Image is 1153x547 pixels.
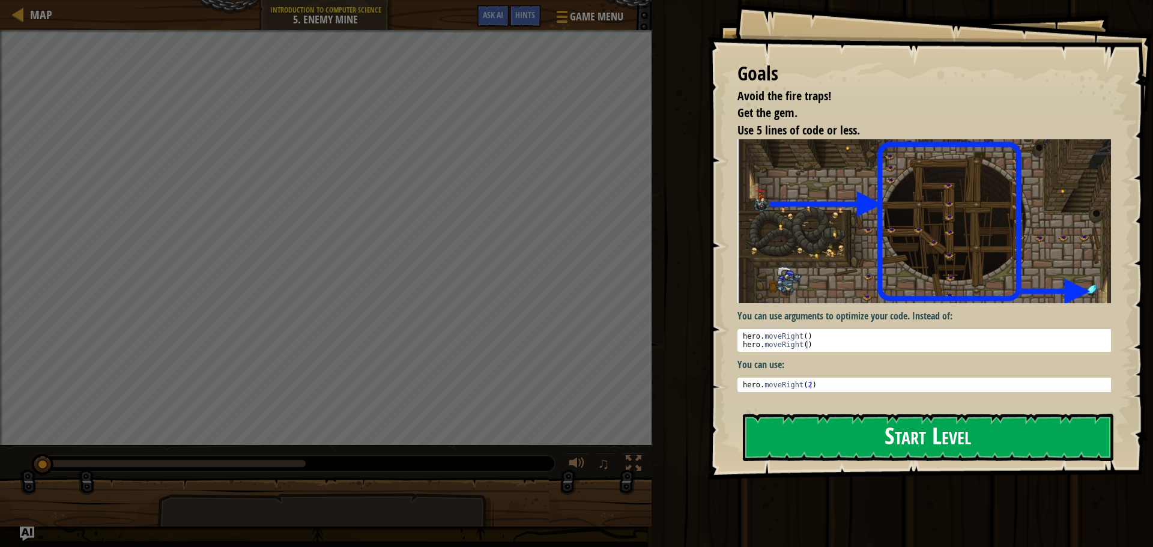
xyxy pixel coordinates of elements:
span: Avoid the fire traps! [737,88,831,104]
button: Start Level [743,414,1113,461]
span: Map [30,7,52,23]
a: Map [24,7,52,23]
button: Toggle fullscreen [622,453,646,477]
span: ♫ [598,455,610,473]
div: Goals [737,60,1111,88]
span: Game Menu [570,9,623,25]
img: Enemy mine [737,139,1120,303]
li: Use 5 lines of code or less. [722,122,1108,139]
button: Adjust volume [565,453,589,477]
span: Hints [515,9,535,20]
span: Get the gem. [737,104,797,121]
button: Ask AI [477,5,509,27]
span: Use 5 lines of code or less. [737,122,860,138]
button: Ask AI [20,527,34,541]
button: ♫ [595,453,616,477]
li: Avoid the fire traps! [722,88,1108,105]
button: Game Menu [547,5,631,33]
li: Get the gem. [722,104,1108,122]
p: You can use: [737,358,1120,372]
span: Ask AI [483,9,503,20]
p: You can use arguments to optimize your code. Instead of: [737,309,1120,323]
